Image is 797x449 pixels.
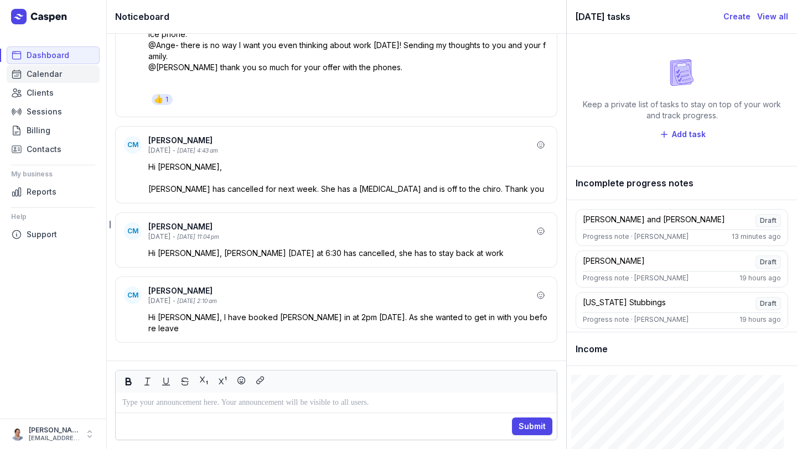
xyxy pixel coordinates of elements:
[732,232,781,241] div: 13 minutes ago
[127,227,138,236] span: CM
[723,10,751,23] a: Create
[583,274,689,283] div: Progress note · [PERSON_NAME]
[29,426,80,435] div: [PERSON_NAME]
[583,255,645,269] div: [PERSON_NAME]
[29,435,80,442] div: [EMAIL_ADDRESS][DOMAIN_NAME]
[739,274,781,283] div: 19 hours ago
[148,161,548,173] p: Hi [PERSON_NAME],
[757,10,788,23] a: View all
[11,208,95,226] div: Help
[576,209,788,246] a: [PERSON_NAME] and [PERSON_NAME]DraftProgress note · [PERSON_NAME]13 minutes ago
[755,255,781,269] span: Draft
[148,285,533,296] div: [PERSON_NAME]
[148,296,170,305] div: [DATE]
[755,214,781,227] span: Draft
[148,312,548,334] p: Hi [PERSON_NAME], I have booked [PERSON_NAME] in at 2pm [DATE]. As she wanted to get in with you ...
[583,214,725,227] div: [PERSON_NAME] and [PERSON_NAME]
[739,315,781,324] div: 19 hours ago
[11,427,24,441] img: User profile image
[148,62,548,73] p: @[PERSON_NAME] thank you so much for your offer with the phones.
[148,146,170,155] div: [DATE]
[576,292,788,329] a: [US_STATE] StubbingsDraftProgress note · [PERSON_NAME]19 hours ago
[576,99,788,121] div: Keep a private list of tasks to stay on top of your work and track progress.
[583,232,689,241] div: Progress note · [PERSON_NAME]
[27,105,62,118] span: Sessions
[567,332,797,366] div: Income
[27,143,61,156] span: Contacts
[567,166,797,200] div: Incomplete progress notes
[27,67,62,81] span: Calendar
[519,420,546,433] span: Submit
[173,233,219,241] div: - [DATE] 11:04 pm
[583,315,689,324] div: Progress note · [PERSON_NAME]
[148,184,548,195] p: [PERSON_NAME] has cancelled for next week. She has a [MEDICAL_DATA] and is off to the chiro. Than...
[27,49,69,62] span: Dashboard
[148,232,170,241] div: [DATE]
[165,95,168,104] div: 1
[127,291,138,300] span: CM
[27,124,50,137] span: Billing
[154,94,163,105] div: 👍
[148,248,548,259] p: Hi [PERSON_NAME], [PERSON_NAME] [DATE] at 6:30 has cancelled, she has to stay back at work
[148,135,533,146] div: [PERSON_NAME]
[755,297,781,310] span: Draft
[148,40,548,62] p: @Ange- there is no way I want you even thinking about work [DATE]! Sending my thoughts to you and...
[27,86,54,100] span: Clients
[173,147,218,155] div: - [DATE] 4:43 am
[173,297,217,305] div: - [DATE] 2:10 am
[27,228,57,241] span: Support
[27,185,56,199] span: Reports
[576,9,723,24] div: [DATE] tasks
[583,297,666,310] div: [US_STATE] Stubbings
[127,140,138,149] span: CM
[148,221,533,232] div: [PERSON_NAME]
[672,128,706,141] span: Add task
[512,417,552,435] button: Submit
[11,165,95,183] div: My business
[576,250,788,288] a: [PERSON_NAME]DraftProgress note · [PERSON_NAME]19 hours ago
